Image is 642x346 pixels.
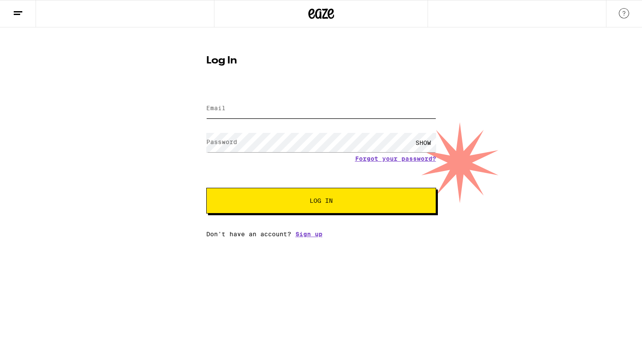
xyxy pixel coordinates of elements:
a: Forgot your password? [355,155,436,162]
div: Don't have an account? [206,231,436,238]
label: Email [206,105,226,111]
span: Log In [310,198,333,204]
div: SHOW [410,133,436,152]
h1: Log In [206,56,436,66]
input: Email [206,99,436,118]
label: Password [206,138,237,145]
button: Log In [206,188,436,214]
a: Sign up [295,231,323,238]
span: Hi. Need any help? [5,6,62,13]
